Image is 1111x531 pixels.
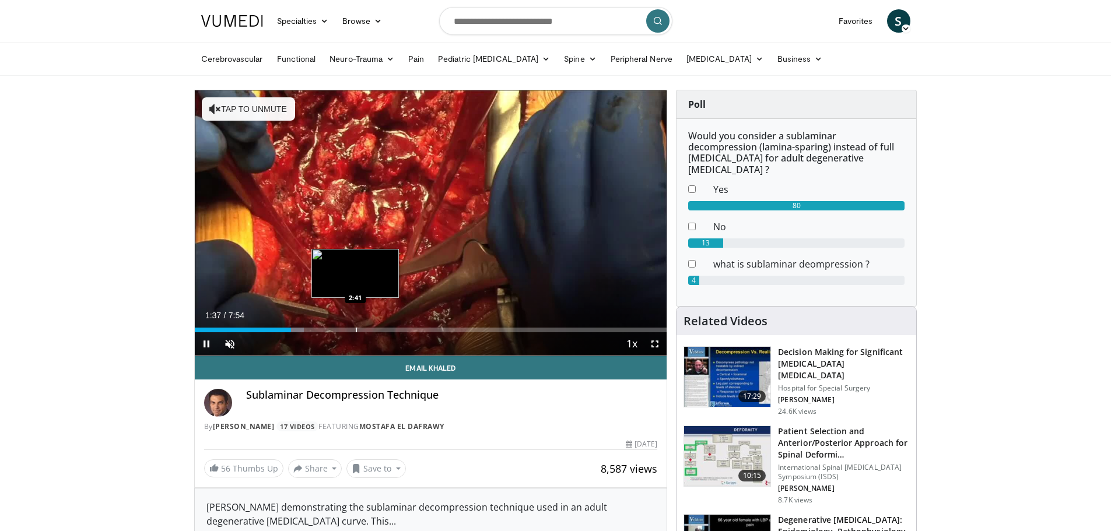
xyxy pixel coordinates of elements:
[778,463,909,481] p: International Spinal [MEDICAL_DATA] Symposium (ISDS)
[705,220,913,234] dd: No
[204,459,283,477] a: 56 Thumbs Up
[688,276,699,285] div: 4
[643,332,667,356] button: Fullscreen
[778,384,909,393] p: Hospital for Special Surgery
[778,346,909,381] h3: Decision Making for Significant [MEDICAL_DATA] [MEDICAL_DATA]
[705,182,913,196] dd: Yes
[778,395,909,405] p: [PERSON_NAME]
[195,356,667,379] a: Email Khaled
[213,421,275,431] a: [PERSON_NAME]
[276,421,319,431] a: 17 Videos
[270,47,323,71] a: Functional
[626,439,657,449] div: [DATE]
[323,47,401,71] a: Neuro-Trauma
[439,7,672,35] input: Search topics, interventions
[288,459,342,478] button: Share
[738,391,766,402] span: 17:29
[201,15,263,27] img: VuMedi Logo
[221,463,230,474] span: 56
[359,421,444,431] a: Mostafa El Dafrawy
[270,9,336,33] a: Specialties
[684,425,909,505] a: 10:15 Patient Selection and Anterior/Posterior Approach for Spinal Deformi… International Spinal ...
[778,495,812,505] p: 8.7K views
[688,201,905,210] div: 80
[431,47,557,71] a: Pediatric [MEDICAL_DATA]
[204,421,658,432] div: By FEATURING
[887,9,910,33] a: S
[195,90,667,356] video-js: Video Player
[679,47,770,71] a: [MEDICAL_DATA]
[401,47,431,71] a: Pain
[684,426,770,487] img: beefc228-5859-4966-8bc6-4c9aecbbf021.150x105_q85_crop-smart_upscale.jpg
[311,249,399,298] img: image.jpeg
[229,311,244,320] span: 7:54
[204,389,232,417] img: Avatar
[684,347,770,407] img: 316497_0000_1.png.150x105_q85_crop-smart_upscale.jpg
[688,238,723,248] div: 13
[778,425,909,460] h3: Patient Selection and Anterior/Posterior Approach for Spinal Deformi…
[195,332,218,356] button: Pause
[218,332,241,356] button: Unmute
[601,462,657,476] span: 8,587 views
[246,389,658,402] h4: Sublaminar Decompression Technique
[684,314,767,328] h4: Related Videos
[778,407,816,416] p: 24.6K views
[778,484,909,493] p: [PERSON_NAME]
[205,311,221,320] span: 1:37
[684,346,909,416] a: 17:29 Decision Making for Significant [MEDICAL_DATA] [MEDICAL_DATA] Hospital for Special Surgery ...
[738,470,766,481] span: 10:15
[604,47,679,71] a: Peripheral Nerve
[770,47,830,71] a: Business
[832,9,880,33] a: Favorites
[195,328,667,332] div: Progress Bar
[202,97,295,121] button: Tap to unmute
[688,98,706,111] strong: Poll
[688,131,905,175] h6: Would you consider a sublaminar decompression (lamina-sparing) instead of full [MEDICAL_DATA] for...
[224,311,226,320] span: /
[620,332,643,356] button: Playback Rate
[194,47,270,71] a: Cerebrovascular
[557,47,603,71] a: Spine
[335,9,389,33] a: Browse
[346,459,406,478] button: Save to
[705,257,913,271] dd: what is sublaminar deompression ?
